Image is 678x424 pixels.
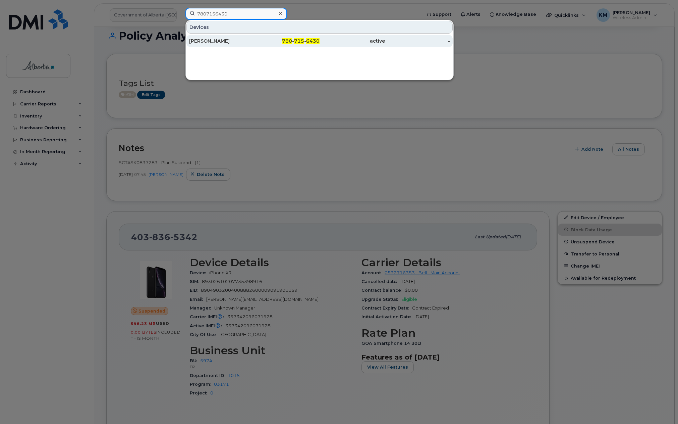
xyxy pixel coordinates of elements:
span: 6430 [306,38,320,44]
div: [PERSON_NAME] [189,38,255,44]
span: 780 [282,38,292,44]
div: - [385,38,450,44]
span: 715 [294,38,304,44]
div: - - [255,38,320,44]
input: Find something... [185,8,287,20]
a: [PERSON_NAME]780-715-6430active- [186,35,453,47]
div: Devices [186,21,453,34]
div: active [320,38,385,44]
